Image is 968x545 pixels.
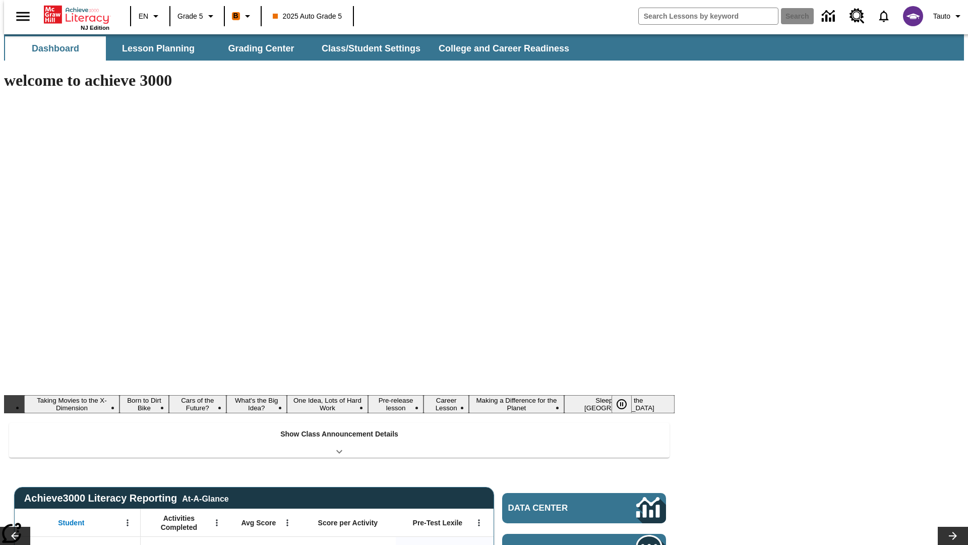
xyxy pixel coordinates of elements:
button: Class/Student Settings [314,36,429,61]
button: Slide 7 Career Lesson [423,395,469,413]
div: SubNavbar [4,36,578,61]
button: Dashboard [5,36,106,61]
button: Lesson carousel, Next [938,527,968,545]
span: Achieve3000 Literacy Reporting [24,493,229,504]
a: Home [44,5,109,25]
button: Grade: Grade 5, Select a grade [173,7,221,25]
a: Data Center [502,493,666,523]
button: Grading Center [211,36,312,61]
div: SubNavbar [4,34,964,61]
button: Pause [612,395,632,413]
button: Slide 6 Pre-release lesson [368,395,423,413]
button: Profile/Settings [929,7,968,25]
span: Pre-Test Lexile [413,518,463,527]
div: Show Class Announcement Details [9,423,670,458]
button: Slide 9 Sleepless in the Animal Kingdom [564,395,675,413]
button: Slide 4 What's the Big Idea? [226,395,287,413]
h1: welcome to achieve 3000 [4,71,675,90]
button: College and Career Readiness [431,36,577,61]
span: NJ Edition [81,25,109,31]
span: Student [58,518,84,527]
span: B [233,10,238,22]
button: Open Menu [120,515,135,530]
div: Home [44,4,109,31]
span: Grade 5 [177,11,203,22]
button: Slide 3 Cars of the Future? [169,395,226,413]
a: Data Center [816,3,843,30]
div: At-A-Glance [182,493,228,504]
img: avatar image [903,6,923,26]
span: Avg Score [241,518,276,527]
button: Open Menu [471,515,487,530]
span: Data Center [508,503,602,513]
span: Tauto [933,11,950,22]
input: search field [639,8,778,24]
button: Lesson Planning [108,36,209,61]
a: Notifications [871,3,897,29]
button: Slide 5 One Idea, Lots of Hard Work [287,395,368,413]
span: 2025 Auto Grade 5 [273,11,342,22]
button: Language: EN, Select a language [134,7,166,25]
button: Slide 8 Making a Difference for the Planet [469,395,564,413]
span: Score per Activity [318,518,378,527]
span: Activities Completed [146,514,212,532]
a: Resource Center, Will open in new tab [843,3,871,30]
p: Show Class Announcement Details [280,429,398,440]
button: Boost Class color is orange. Change class color [228,7,258,25]
button: Open Menu [209,515,224,530]
button: Open side menu [8,2,38,31]
button: Slide 2 Born to Dirt Bike [119,395,169,413]
button: Open Menu [280,515,295,530]
button: Slide 1 Taking Movies to the X-Dimension [24,395,119,413]
div: Pause [612,395,642,413]
span: EN [139,11,148,22]
button: Select a new avatar [897,3,929,29]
